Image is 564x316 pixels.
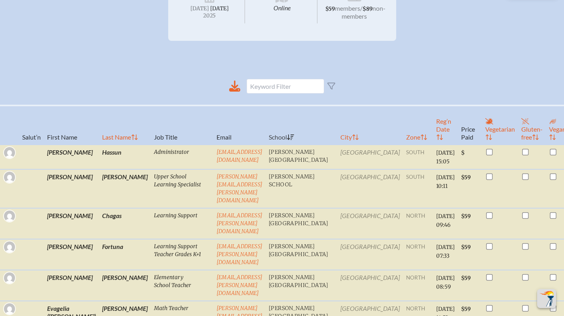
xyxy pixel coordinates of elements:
[190,5,209,12] span: [DATE]
[325,6,335,12] span: $59
[4,303,15,314] img: Gravatar
[99,270,151,301] td: [PERSON_NAME]
[436,149,455,165] span: [DATE] 15:05
[337,270,403,301] td: [GEOGRAPHIC_DATA]
[360,4,363,12] span: /
[433,105,458,145] th: Reg’n Date
[44,270,99,301] td: [PERSON_NAME]
[266,145,337,169] td: [PERSON_NAME][GEOGRAPHIC_DATA]
[337,208,403,239] td: [GEOGRAPHIC_DATA]
[458,105,482,145] th: Price Paid
[229,80,240,92] div: Download to CSV
[461,244,471,251] span: $59
[461,149,465,156] span: $
[518,105,546,145] th: Gluten-free
[44,105,99,145] th: First Name
[539,291,555,306] img: To the top
[537,289,556,308] button: Scroll Top
[266,169,337,208] td: [PERSON_NAME] School
[461,213,471,220] span: $59
[151,239,213,270] td: Learning Support Teacher Grades K+1
[99,208,151,239] td: Chagas
[44,145,99,169] td: [PERSON_NAME]
[99,169,151,208] td: [PERSON_NAME]
[44,208,99,239] td: [PERSON_NAME]
[4,241,15,253] img: Gravatar
[210,5,229,12] span: [DATE]
[461,174,471,181] span: $59
[461,275,471,282] span: $59
[151,145,213,169] td: Administrator
[181,13,239,19] span: 2025
[403,270,433,301] td: north
[436,244,455,259] span: [DATE] 07:33
[4,211,15,222] img: Gravatar
[216,212,262,235] a: [EMAIL_ADDRESS][PERSON_NAME][DOMAIN_NAME]
[436,174,455,190] span: [DATE] 10:11
[363,6,372,12] span: $89
[44,169,99,208] td: [PERSON_NAME]
[266,208,337,239] td: [PERSON_NAME][GEOGRAPHIC_DATA]
[266,239,337,270] td: [PERSON_NAME][GEOGRAPHIC_DATA]
[403,145,433,169] td: south
[4,147,15,158] img: Gravatar
[337,169,403,208] td: [GEOGRAPHIC_DATA]
[247,79,324,94] input: Keyword Filter
[99,145,151,169] td: Hassun
[151,208,213,239] td: Learning Support
[216,274,262,297] a: [EMAIL_ADDRESS][PERSON_NAME][DOMAIN_NAME]
[151,270,213,301] td: Elementary School Teacher
[44,239,99,270] td: [PERSON_NAME]
[19,105,44,145] th: Salut’n
[213,105,266,145] th: Email
[4,272,15,283] img: Gravatar
[461,306,471,312] span: $59
[99,239,151,270] td: Fortuna
[151,105,213,145] th: Job Title
[337,145,403,169] td: [GEOGRAPHIC_DATA]
[403,208,433,239] td: north
[151,169,213,208] td: Upper School Learning Specialist
[436,275,455,290] span: [DATE] 08:59
[436,213,455,228] span: [DATE] 09:46
[335,4,360,12] span: members
[403,105,433,145] th: Zone
[216,149,262,163] a: [EMAIL_ADDRESS][DOMAIN_NAME]
[216,243,262,266] a: [EMAIL_ADDRESS][PERSON_NAME][DOMAIN_NAME]
[99,105,151,145] th: Last Name
[216,173,262,204] a: [PERSON_NAME][EMAIL_ADDRESS][PERSON_NAME][DOMAIN_NAME]
[403,169,433,208] td: south
[482,105,518,145] th: Vegetarian
[337,105,403,145] th: City
[266,270,337,301] td: [PERSON_NAME][GEOGRAPHIC_DATA]
[4,172,15,183] img: Gravatar
[403,239,433,270] td: north
[337,239,403,270] td: [GEOGRAPHIC_DATA]
[342,4,385,20] span: non-members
